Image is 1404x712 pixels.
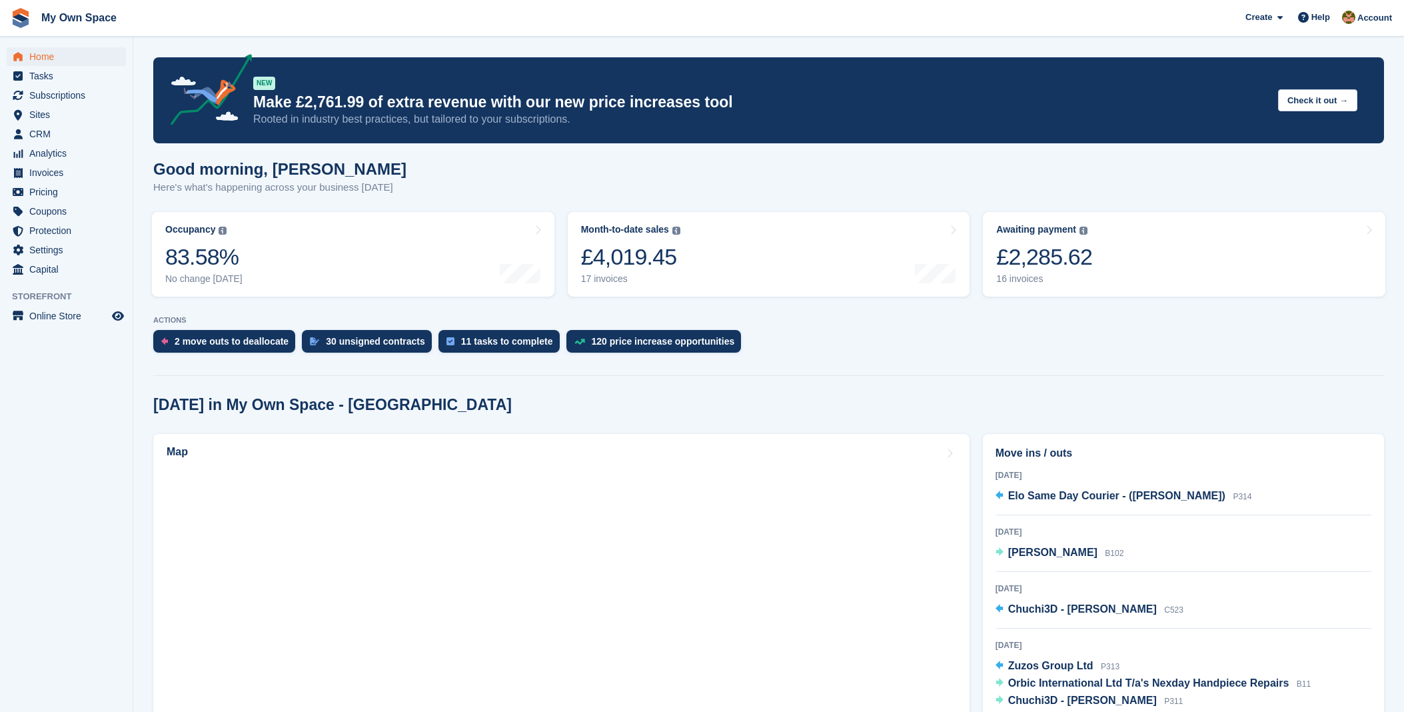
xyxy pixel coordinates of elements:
[1342,11,1355,24] img: Keely Collin
[7,47,126,66] a: menu
[996,545,1124,562] a: [PERSON_NAME] B102
[29,105,109,124] span: Sites
[29,47,109,66] span: Home
[996,445,1371,461] h2: Move ins / outs
[996,469,1371,481] div: [DATE]
[1008,603,1157,615] span: Chuchi3D - [PERSON_NAME]
[12,290,133,303] span: Storefront
[996,693,1183,710] a: Chuchi3D - [PERSON_NAME] P311
[1357,11,1392,25] span: Account
[253,112,1267,127] p: Rooted in industry best practices, but tailored to your subscriptions.
[175,336,289,347] div: 2 move outs to deallocate
[165,224,215,235] div: Occupancy
[7,163,126,182] a: menu
[1297,679,1311,689] span: B11
[7,260,126,279] a: menu
[1311,11,1330,24] span: Help
[29,144,109,163] span: Analytics
[568,212,970,297] a: Month-to-date sales £4,019.45 17 invoices
[1278,89,1357,111] button: Check it out →
[165,273,243,285] div: No change [DATE]
[1105,549,1123,558] span: B102
[996,639,1371,651] div: [DATE]
[996,675,1311,693] a: Orbic International Ltd T/a's Nexday Handpiece Repairs B11
[153,316,1384,325] p: ACTIONS
[165,243,243,271] div: 83.58%
[29,67,109,85] span: Tasks
[7,144,126,163] a: menu
[996,583,1371,595] div: [DATE]
[672,227,680,235] img: icon-info-grey-7440780725fd019a000dd9b08b2336e03edf1995a4989e88bcd33f0948082b44.svg
[326,336,425,347] div: 30 unsigned contracts
[7,241,126,259] a: menu
[153,396,512,414] h2: [DATE] in My Own Space - [GEOGRAPHIC_DATA]
[996,273,1092,285] div: 16 invoices
[996,224,1076,235] div: Awaiting payment
[1164,605,1183,615] span: C523
[7,105,126,124] a: menu
[1008,547,1097,558] span: [PERSON_NAME]
[302,330,438,359] a: 30 unsigned contracts
[36,7,122,29] a: My Own Space
[29,307,109,325] span: Online Store
[153,180,406,195] p: Here's what's happening across your business [DATE]
[996,658,1119,675] a: Zuzos Group Ltd P313
[438,330,566,359] a: 11 tasks to complete
[1008,677,1289,689] span: Orbic International Ltd T/a's Nexday Handpiece Repairs
[152,212,554,297] a: Occupancy 83.58% No change [DATE]
[153,160,406,178] h1: Good morning, [PERSON_NAME]
[996,526,1371,538] div: [DATE]
[461,336,553,347] div: 11 tasks to complete
[1008,660,1093,671] span: Zuzos Group Ltd
[310,337,319,345] img: contract_signature_icon-13c848040528278c33f63329250d36e43548de30e8caae1d1a13099fd9432cc5.svg
[996,488,1252,505] a: Elo Same Day Courier - ([PERSON_NAME]) P314
[29,221,109,240] span: Protection
[446,337,454,345] img: task-75834270c22a3079a89374b754ae025e5fb1db73e45f91037f5363f120a921f8.svg
[7,86,126,105] a: menu
[7,125,126,143] a: menu
[29,260,109,279] span: Capital
[253,93,1267,112] p: Make £2,761.99 of extra revenue with our new price increases tool
[996,601,1183,619] a: Chuchi3D - [PERSON_NAME] C523
[996,243,1092,271] div: £2,285.62
[253,77,275,90] div: NEW
[581,273,680,285] div: 17 invoices
[1079,227,1087,235] img: icon-info-grey-7440780725fd019a000dd9b08b2336e03edf1995a4989e88bcd33f0948082b44.svg
[29,202,109,221] span: Coupons
[29,241,109,259] span: Settings
[11,8,31,28] img: stora-icon-8386f47178a22dfd0bd8f6a31ec36ba5ce8667c1dd55bd0f319d3a0aa187defe.svg
[29,183,109,201] span: Pricing
[110,308,126,324] a: Preview store
[167,446,188,458] h2: Map
[1245,11,1272,24] span: Create
[574,339,585,345] img: price_increase_opportunities-93ffe204e8149a01c8c9dc8f82e8f89637d9d84a8eef4429ea346261dce0b2c0.svg
[1008,490,1225,501] span: Elo Same Day Courier - ([PERSON_NAME])
[7,202,126,221] a: menu
[1233,492,1251,501] span: P314
[566,330,748,359] a: 120 price increase opportunities
[29,125,109,143] span: CRM
[592,336,735,347] div: 120 price increase opportunities
[7,307,126,325] a: menu
[159,54,253,130] img: price-adjustments-announcement-icon-8257ccfd72463d97f412b2fc003d46551f7dbcb40ab6d574587a9cd5c0d94...
[581,224,669,235] div: Month-to-date sales
[7,183,126,201] a: menu
[153,330,302,359] a: 2 move outs to deallocate
[1101,662,1119,671] span: P313
[983,212,1385,297] a: Awaiting payment £2,285.62 16 invoices
[29,163,109,182] span: Invoices
[7,221,126,240] a: menu
[1164,697,1183,706] span: P311
[219,227,227,235] img: icon-info-grey-7440780725fd019a000dd9b08b2336e03edf1995a4989e88bcd33f0948082b44.svg
[7,67,126,85] a: menu
[161,337,168,345] img: move_outs_to_deallocate_icon-f764333ba52eb49d3ac5e1228854f67142a1ed5810a6f6cc68b1a99e826820c5.svg
[581,243,680,271] div: £4,019.45
[29,86,109,105] span: Subscriptions
[1008,695,1157,706] span: Chuchi3D - [PERSON_NAME]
